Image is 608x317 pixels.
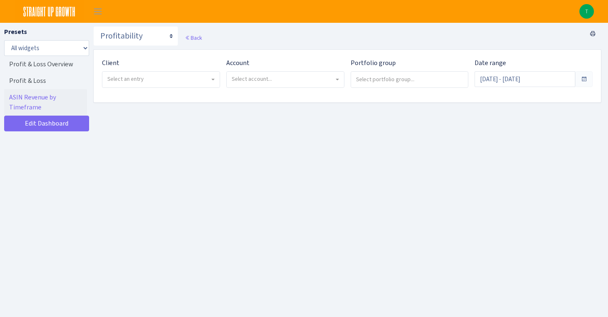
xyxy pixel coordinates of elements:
[351,58,396,68] label: Portfolio group
[579,4,594,19] img: Tom First
[4,56,87,73] a: Profit & Loss Overview
[87,5,108,18] button: Toggle navigation
[579,4,594,19] a: T
[226,58,249,68] label: Account
[4,89,87,116] a: ASIN Revenue by Timeframe
[107,75,144,83] span: Select an entry
[102,58,119,68] label: Client
[185,34,202,41] a: Back
[351,72,468,87] input: Select portfolio group...
[4,27,27,37] label: Presets
[4,116,89,131] a: Edit Dashboard
[475,58,506,68] label: Date range
[4,73,87,89] a: Profit & Loss
[232,75,272,83] span: Select account...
